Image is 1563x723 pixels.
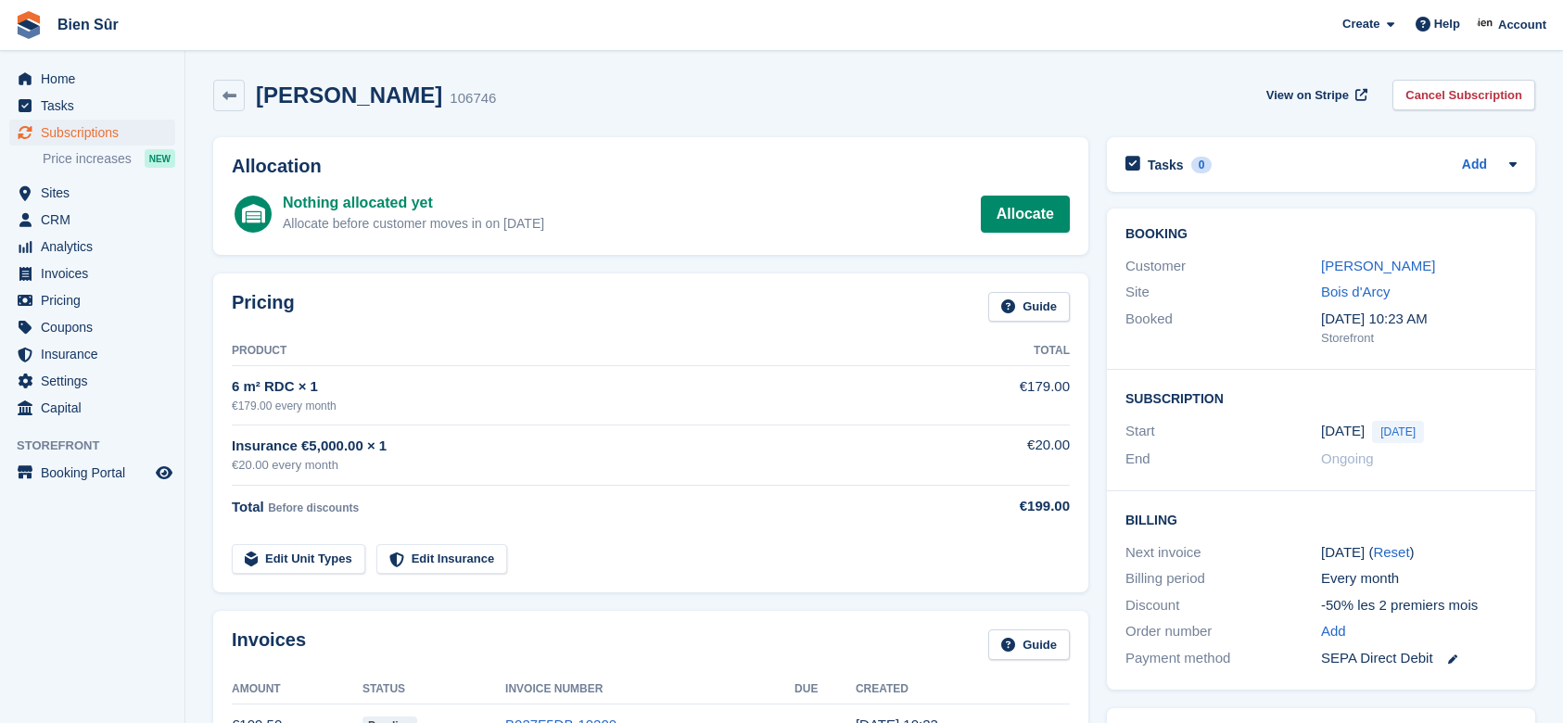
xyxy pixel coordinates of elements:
[9,66,175,92] a: menu
[283,214,544,234] div: Allocate before customer moves in on [DATE]
[1125,595,1321,616] div: Discount
[41,234,152,260] span: Analytics
[1125,227,1517,242] h2: Booking
[1321,284,1391,299] a: Bois d'Arcy
[1373,544,1409,560] a: Reset
[9,93,175,119] a: menu
[41,368,152,394] span: Settings
[41,207,152,233] span: CRM
[153,462,175,484] a: Preview store
[9,120,175,146] a: menu
[9,207,175,233] a: menu
[856,675,1070,704] th: Created
[9,234,175,260] a: menu
[9,260,175,286] a: menu
[1125,568,1321,590] div: Billing period
[256,82,442,108] h2: [PERSON_NAME]
[1125,510,1517,528] h2: Billing
[941,366,1071,425] td: €179.00
[268,501,359,514] span: Before discounts
[1321,450,1374,466] span: Ongoing
[1372,421,1424,443] span: [DATE]
[1321,309,1517,330] div: [DATE] 10:23 AM
[9,460,175,486] a: menu
[941,496,1071,517] div: €199.00
[232,436,941,457] div: Insurance €5,000.00 × 1
[43,148,175,169] a: Price increases NEW
[1462,155,1487,176] a: Add
[1191,157,1213,173] div: 0
[232,398,941,414] div: €179.00 every month
[1266,86,1349,105] span: View on Stripe
[505,675,794,704] th: Invoice Number
[1259,80,1371,110] a: View on Stripe
[1125,282,1321,303] div: Site
[232,336,941,366] th: Product
[1498,16,1546,34] span: Account
[232,629,306,660] h2: Invoices
[41,260,152,286] span: Invoices
[1125,648,1321,669] div: Payment method
[362,675,505,704] th: Status
[1321,595,1517,616] div: -50% les 2 premiers mois
[1477,15,1495,33] img: Asmaa Habri
[232,376,941,398] div: 6 m² RDC × 1
[1125,309,1321,348] div: Booked
[1321,421,1365,442] time: 2025-09-05 23:00:00 UTC
[1125,542,1321,564] div: Next invoice
[17,437,184,455] span: Storefront
[941,336,1071,366] th: Total
[1125,621,1321,642] div: Order number
[232,292,295,323] h2: Pricing
[9,180,175,206] a: menu
[1321,542,1517,564] div: [DATE] ( )
[43,150,132,168] span: Price increases
[1148,157,1184,173] h2: Tasks
[41,180,152,206] span: Sites
[988,292,1070,323] a: Guide
[1321,648,1517,669] div: SEPA Direct Debit
[9,368,175,394] a: menu
[232,675,362,704] th: Amount
[794,675,856,704] th: Due
[232,456,941,475] div: €20.00 every month
[1434,15,1460,33] span: Help
[232,544,365,575] a: Edit Unit Types
[988,629,1070,660] a: Guide
[1321,568,1517,590] div: Every month
[145,149,175,168] div: NEW
[41,120,152,146] span: Subscriptions
[1321,621,1346,642] a: Add
[1321,258,1435,273] a: [PERSON_NAME]
[450,88,496,109] div: 106746
[41,460,152,486] span: Booking Portal
[232,499,264,514] span: Total
[232,156,1070,177] h2: Allocation
[1321,329,1517,348] div: Storefront
[15,11,43,39] img: stora-icon-8386f47178a22dfd0bd8f6a31ec36ba5ce8667c1dd55bd0f319d3a0aa187defe.svg
[41,341,152,367] span: Insurance
[1125,256,1321,277] div: Customer
[50,9,126,40] a: Bien Sûr
[9,395,175,421] a: menu
[981,196,1070,233] a: Allocate
[1125,449,1321,470] div: End
[941,425,1071,485] td: €20.00
[283,192,544,214] div: Nothing allocated yet
[9,314,175,340] a: menu
[1125,421,1321,443] div: Start
[9,341,175,367] a: menu
[376,544,508,575] a: Edit Insurance
[41,395,152,421] span: Capital
[1125,388,1517,407] h2: Subscription
[41,66,152,92] span: Home
[41,314,152,340] span: Coupons
[41,93,152,119] span: Tasks
[1342,15,1379,33] span: Create
[9,287,175,313] a: menu
[41,287,152,313] span: Pricing
[1392,80,1535,110] a: Cancel Subscription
